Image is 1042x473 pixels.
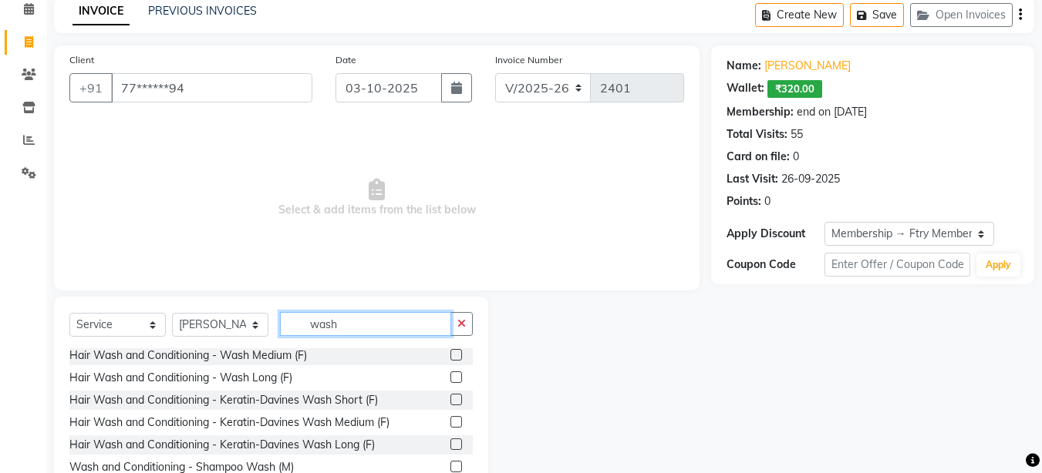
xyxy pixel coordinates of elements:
[727,104,794,120] div: Membership:
[767,80,822,98] span: ₹320.00
[280,312,451,336] input: Search or Scan
[727,149,790,165] div: Card on file:
[69,121,684,275] span: Select & add items from the list below
[727,171,778,187] div: Last Visit:
[793,149,799,165] div: 0
[69,73,113,102] button: +91
[148,4,257,18] a: PREVIOUS INVOICES
[111,73,312,102] input: Search by Name/Mobile/Email/Code
[727,257,824,273] div: Coupon Code
[824,253,970,277] input: Enter Offer / Coupon Code
[727,80,764,98] div: Wallet:
[495,53,562,67] label: Invoice Number
[727,58,761,74] div: Name:
[755,3,844,27] button: Create New
[764,193,771,210] div: 0
[976,253,1020,277] button: Apply
[727,226,824,242] div: Apply Discount
[797,104,867,120] div: end on [DATE]
[781,171,840,187] div: 26-09-2025
[850,3,904,27] button: Save
[764,58,851,74] a: [PERSON_NAME]
[69,370,292,386] div: Hair Wash and Conditioning - Wash Long (F)
[69,437,375,453] div: Hair Wash and Conditioning - Keratin-Davines Wash Long (F)
[910,3,1013,27] button: Open Invoices
[791,126,803,143] div: 55
[727,126,787,143] div: Total Visits:
[336,53,356,67] label: Date
[727,193,761,210] div: Points:
[69,53,94,67] label: Client
[69,347,307,364] div: Hair Wash and Conditioning - Wash Medium (F)
[69,392,378,408] div: Hair Wash and Conditioning - Keratin-Davines Wash Short (F)
[69,414,389,431] div: Hair Wash and Conditioning - Keratin-Davines Wash Medium (F)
